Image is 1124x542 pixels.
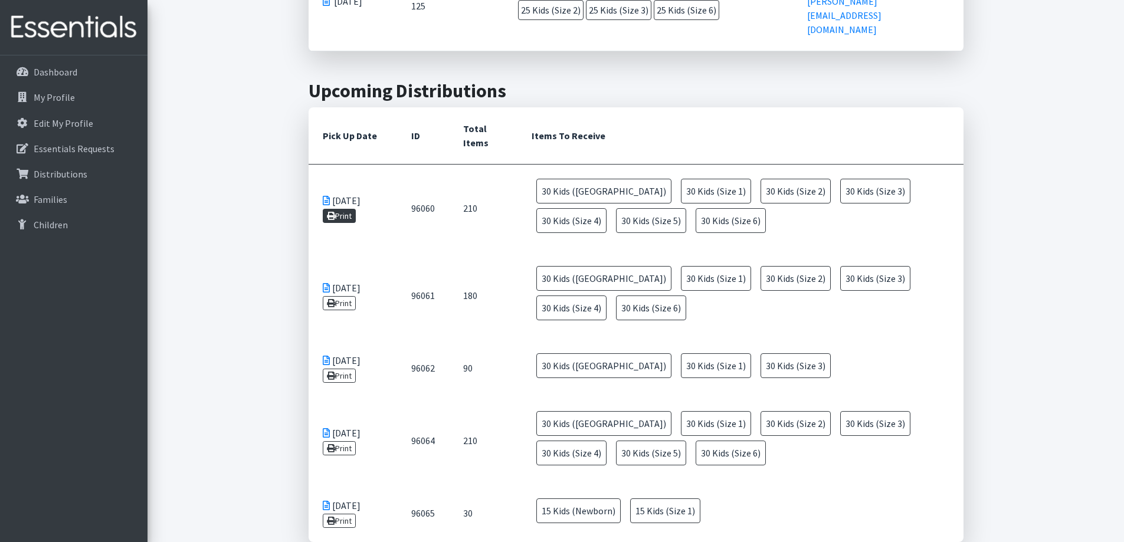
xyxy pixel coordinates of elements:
td: 180 [449,252,518,339]
td: 90 [449,339,518,397]
span: 30 Kids (Size 2) [761,411,831,436]
span: 30 Kids (Size 4) [536,441,607,465]
th: Pick Up Date [309,107,397,165]
th: ID [397,107,449,165]
a: Distributions [5,162,143,186]
th: Items To Receive [517,107,963,165]
span: 30 Kids (Size 4) [536,295,607,320]
td: [DATE] [309,164,397,252]
a: Print [323,296,356,310]
td: [DATE] [309,397,397,484]
span: 30 Kids (Size 5) [616,208,686,233]
span: 30 Kids (Size 3) [840,411,910,436]
a: Families [5,188,143,211]
p: Dashboard [34,66,77,78]
p: My Profile [34,91,75,103]
td: 96064 [397,397,449,484]
span: 30 Kids (Size 1) [681,179,751,203]
span: 30 Kids (Size 3) [840,266,910,291]
td: 210 [449,397,518,484]
td: 210 [449,164,518,252]
span: 30 Kids ([GEOGRAPHIC_DATA]) [536,266,671,291]
td: 30 [449,484,518,542]
span: 30 Kids (Size 5) [616,441,686,465]
span: 30 Kids (Size 6) [696,208,766,233]
span: 15 Kids (Size 1) [630,498,700,523]
span: 30 Kids (Size 1) [681,411,751,436]
a: Essentials Requests [5,137,143,160]
span: 30 Kids ([GEOGRAPHIC_DATA]) [536,411,671,436]
a: Print [323,441,356,455]
span: 30 Kids (Size 6) [616,295,686,320]
a: Print [323,369,356,383]
a: Print [323,514,356,528]
span: 15 Kids (Newborn) [536,498,621,523]
p: Children [34,219,68,231]
span: 30 Kids (Size 4) [536,208,607,233]
span: 30 Kids (Size 1) [681,266,751,291]
p: Families [34,193,67,205]
td: [DATE] [309,339,397,397]
span: 30 Kids (Size 6) [696,441,766,465]
td: 96061 [397,252,449,339]
a: Edit My Profile [5,111,143,135]
a: My Profile [5,86,143,109]
a: Dashboard [5,60,143,84]
td: [DATE] [309,484,397,542]
h2: Upcoming Distributions [309,80,964,102]
span: 30 Kids (Size 3) [761,353,831,378]
p: Edit My Profile [34,117,93,129]
span: 30 Kids (Size 2) [761,179,831,203]
span: 30 Kids (Size 1) [681,353,751,378]
td: 96062 [397,339,449,397]
a: Print [323,209,356,223]
span: 30 Kids ([GEOGRAPHIC_DATA]) [536,179,671,203]
p: Essentials Requests [34,143,114,155]
span: 30 Kids ([GEOGRAPHIC_DATA]) [536,353,671,378]
a: Children [5,213,143,236]
td: [DATE] [309,252,397,339]
p: Distributions [34,168,87,180]
span: 30 Kids (Size 3) [840,179,910,203]
th: Total Items [449,107,518,165]
span: 30 Kids (Size 2) [761,266,831,291]
img: HumanEssentials [5,8,143,47]
td: 96060 [397,164,449,252]
td: 96065 [397,484,449,542]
